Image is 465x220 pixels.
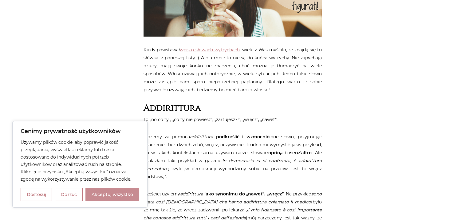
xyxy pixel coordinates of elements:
[144,102,201,114] strong: Addirittura
[21,188,52,201] button: Dostosuj
[144,133,322,181] p: Możemy za pomocą inne słowo, przyjmując znaczenie: bez dwóch zdań, wręcz, oczywiście. Trudno mi w...
[21,139,139,183] p: Używamy plików cookie, aby poprawić jakość przeglądania, wyświetlać reklamy lub treści dostosowan...
[290,150,312,155] strong: senz’altro
[55,188,83,201] button: Odrzuć
[144,158,322,171] em: In democrazia ci si confronta, è addirittura elementare
[263,150,281,155] strong: proprio,
[144,191,322,205] em: sono stata così [DEMOGRAPHIC_DATA] che hanno addirittura chiamato il medico
[204,191,284,197] strong: jako synonimu do „nawet”, „wręcz”
[216,134,269,139] strong: podkreślić i wzmocnić
[180,47,239,53] a: wpis o słowach-wytrychach
[190,134,213,139] em: addirittura
[180,191,203,197] em: addirittura
[144,46,322,94] p: Kiedy powstawał , wielu z Was myślało, że znajdą się tu słówka…z poniższej listy :) A dla mnie to...
[144,116,322,124] p: To „no co ty”, „co ty nie powiesz”, „żartujesz?!”, „wręcz”, „nawet”.
[85,188,139,201] button: Akceptuj wszystko
[21,128,139,135] p: Cenimy prywatność użytkowników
